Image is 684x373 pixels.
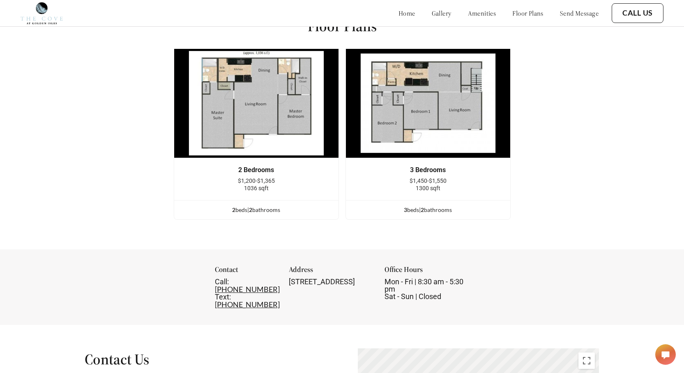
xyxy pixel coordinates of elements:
[345,48,511,158] img: example
[416,185,440,191] span: 1300 sqft
[410,177,447,184] span: $1,450-$1,550
[215,277,229,286] span: Call:
[385,292,441,301] span: Sat - Sun | Closed
[244,185,269,191] span: 1036 sqft
[85,350,320,368] h1: Contact Us
[21,2,63,24] img: Company logo
[421,206,424,213] span: 2
[560,9,599,17] a: send message
[215,292,231,301] span: Text:
[249,206,252,213] span: 2
[187,166,326,174] div: 2 Bedrooms
[612,3,663,23] button: Call Us
[358,166,498,174] div: 3 Bedrooms
[174,205,339,214] div: bed s | bathroom s
[468,9,496,17] a: amenities
[215,300,280,309] a: [PHONE_NUMBER]
[398,9,415,17] a: home
[512,9,544,17] a: floor plans
[174,48,339,158] img: example
[385,278,470,300] div: Mon - Fri | 8:30 am - 5:30 pm
[346,205,510,214] div: bed s | bathroom s
[238,177,275,184] span: $1,200-$1,365
[215,285,280,294] a: [PHONE_NUMBER]
[232,206,235,213] span: 2
[432,9,451,17] a: gallery
[215,266,279,278] div: Contact
[404,206,407,213] span: 3
[385,266,470,278] div: Office Hours
[289,278,374,286] div: [STREET_ADDRESS]
[622,9,653,18] a: Call Us
[308,17,377,35] h1: Floor Plans
[578,352,595,369] button: Toggle fullscreen view
[289,266,374,278] div: Address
